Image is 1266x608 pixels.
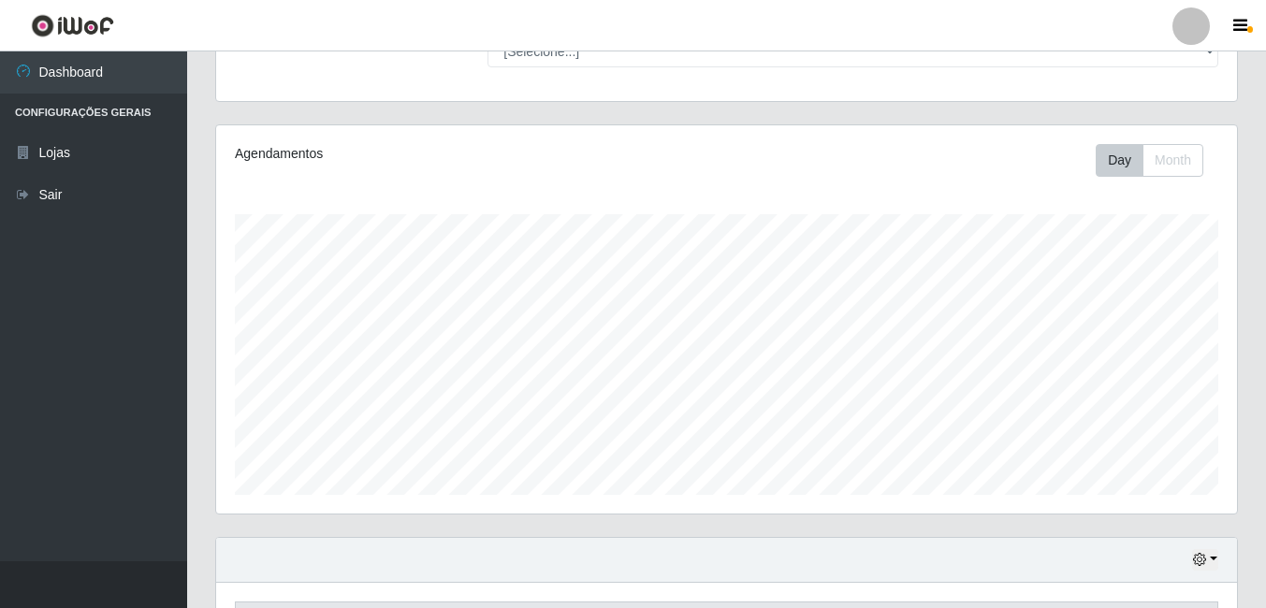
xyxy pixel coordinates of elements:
img: CoreUI Logo [31,14,114,37]
div: Toolbar with button groups [1096,144,1218,177]
button: Day [1096,144,1143,177]
div: First group [1096,144,1203,177]
button: Month [1142,144,1203,177]
div: Agendamentos [235,144,628,164]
